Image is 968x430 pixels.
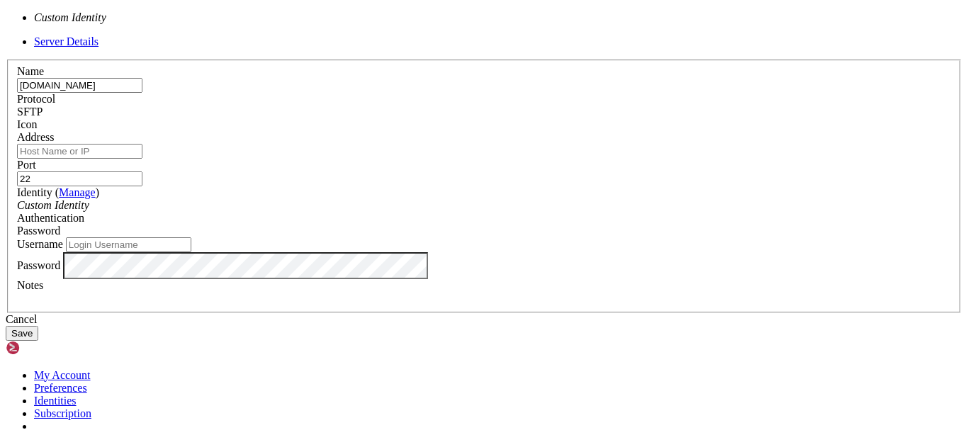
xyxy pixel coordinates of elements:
div: Custom Identity [17,199,951,212]
label: Authentication [17,212,84,224]
a: Preferences [34,382,87,394]
button: Save [6,326,38,341]
div: Cancel [6,313,962,326]
i: Custom Identity [17,199,89,211]
label: Icon [17,118,37,130]
label: Username [17,238,63,250]
span: ( ) [55,186,99,198]
div: Password [17,225,951,237]
input: Login Username [66,237,191,252]
input: Host Name or IP [17,144,142,159]
span: SFTP [17,106,43,118]
label: Name [17,65,44,77]
div: SFTP [17,106,951,118]
label: Identity [17,186,99,198]
label: Password [17,259,60,271]
input: Port Number [17,171,142,186]
a: Subscription [34,407,91,419]
i: Custom Identity [34,11,106,23]
a: Server Details [34,35,99,47]
label: Notes [17,279,43,291]
label: Port [17,159,36,171]
a: My Account [34,369,91,381]
label: Address [17,131,54,143]
span: Password [17,225,60,237]
label: Protocol [17,93,55,105]
a: Manage [59,186,96,198]
a: Identities [34,395,77,407]
img: Shellngn [6,341,87,355]
input: Server Name [17,78,142,93]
